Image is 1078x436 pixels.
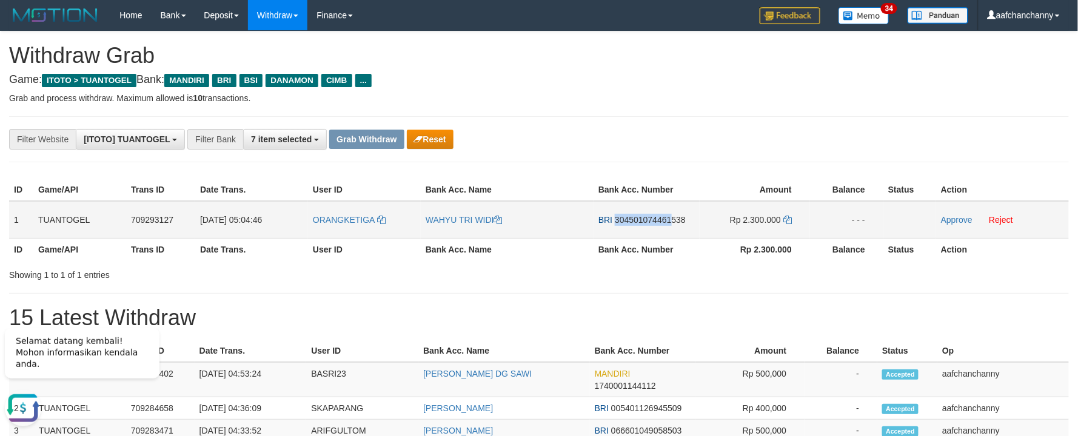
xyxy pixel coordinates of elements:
span: Rp 2.300.000 [730,215,781,225]
span: Accepted [882,404,919,414]
th: Date Trans. [195,340,307,362]
button: [ITOTO] TUANTOGEL [76,129,185,150]
h4: Game: Bank: [9,74,1069,86]
a: [PERSON_NAME] [423,426,493,435]
button: 7 item selected [243,129,327,150]
td: SKAPARANG [306,397,418,420]
img: MOTION_logo.png [9,6,101,24]
span: Copy 066601049058503 to clipboard [611,426,682,435]
td: aafchanchanny [937,397,1069,420]
span: BRI [598,215,612,225]
th: ID [9,179,33,201]
img: Feedback.jpg [760,7,820,24]
span: MANDIRI [595,369,631,378]
span: DANAMON [266,74,318,87]
td: [DATE] 04:53:24 [195,362,307,397]
span: Copy 304501074461538 to clipboard [615,215,686,225]
th: Op [937,340,1069,362]
th: Amount [695,340,805,362]
th: User ID [306,340,418,362]
td: [DATE] 04:36:09 [195,397,307,420]
h1: 15 Latest Withdraw [9,306,1069,330]
a: [PERSON_NAME] [423,403,493,413]
button: Reset [407,130,454,149]
th: Bank Acc. Number [594,179,700,201]
th: Amount [700,179,810,201]
span: Selamat datang kembali! Mohon informasikan kendala anda. [16,19,138,51]
span: [DATE] 05:04:46 [200,215,262,225]
span: BRI [595,403,609,413]
th: Balance [810,238,883,260]
th: Bank Acc. Name [421,238,594,260]
button: Open LiveChat chat widget [5,73,41,109]
th: Action [936,238,1069,260]
th: Balance [810,179,883,201]
th: Game/API [33,238,126,260]
span: ORANGKETIGA [313,215,375,225]
th: Bank Acc. Number [594,238,700,260]
span: MANDIRI [164,74,209,87]
a: Approve [941,215,973,225]
a: [PERSON_NAME] DG SAWI [423,369,532,378]
th: Bank Acc. Name [418,340,590,362]
a: WAHYU TRI WIDI [426,215,503,225]
div: Filter Website [9,129,76,150]
th: Trans ID [126,179,195,201]
span: BSI [239,74,263,87]
div: Showing 1 to 1 of 1 entries [9,264,440,281]
th: User ID [308,238,421,260]
span: Copy 005401126945509 to clipboard [611,403,682,413]
span: 34 [881,3,897,14]
strong: 10 [193,93,203,103]
span: Copy 1740001144112 to clipboard [595,381,656,391]
td: - [805,362,877,397]
th: Status [877,340,937,362]
th: Action [936,179,1069,201]
div: Filter Bank [187,129,243,150]
th: Status [883,238,936,260]
th: Date Trans. [195,179,308,201]
th: User ID [308,179,421,201]
span: 709293127 [131,215,173,225]
p: Grab and process withdraw. Maximum allowed is transactions. [9,92,1069,104]
th: Status [883,179,936,201]
span: Accepted [882,369,919,380]
span: 7 item selected [251,134,312,144]
th: Bank Acc. Number [590,340,695,362]
a: Reject [989,215,1013,225]
td: BASRI23 [306,362,418,397]
th: Balance [805,340,877,362]
th: Date Trans. [195,238,308,260]
th: ID [9,238,33,260]
h1: Withdraw Grab [9,44,1069,68]
td: TUANTOGEL [33,201,126,239]
th: Bank Acc. Name [421,179,594,201]
a: Copy 2300000 to clipboard [783,215,792,225]
td: 1 [9,201,33,239]
img: Button%20Memo.svg [839,7,889,24]
td: Rp 400,000 [695,397,805,420]
button: Grab Withdraw [329,130,404,149]
img: panduan.png [908,7,968,24]
span: ... [355,74,372,87]
th: Game/API [33,179,126,201]
span: BRI [595,426,609,435]
td: - [805,397,877,420]
span: [ITOTO] TUANTOGEL [84,134,170,144]
a: ORANGKETIGA [313,215,386,225]
span: CIMB [321,74,352,87]
span: BRI [212,74,236,87]
td: aafchanchanny [937,362,1069,397]
td: Rp 500,000 [695,362,805,397]
span: ITOTO > TUANTOGEL [42,74,136,87]
th: Rp 2.300.000 [700,238,810,260]
td: - - - [810,201,883,239]
th: Trans ID [126,238,195,260]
